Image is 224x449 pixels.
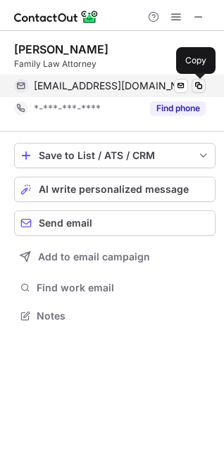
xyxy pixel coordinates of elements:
span: Notes [37,310,210,322]
button: Find work email [14,278,216,298]
button: save-profile-one-click [14,143,216,168]
span: AI write personalized message [39,184,189,195]
button: Add to email campaign [14,244,216,270]
img: ContactOut v5.3.10 [14,8,99,25]
div: Save to List / ATS / CRM [39,150,191,161]
span: Send email [39,217,92,229]
span: Find work email [37,282,210,294]
button: Notes [14,306,216,326]
button: Reveal Button [150,101,206,115]
div: Family Law Attorney [14,58,216,70]
span: [EMAIL_ADDRESS][DOMAIN_NAME] [34,80,190,92]
div: [PERSON_NAME] [14,42,108,56]
button: Send email [14,210,216,236]
span: Add to email campaign [38,251,150,263]
button: AI write personalized message [14,177,216,202]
